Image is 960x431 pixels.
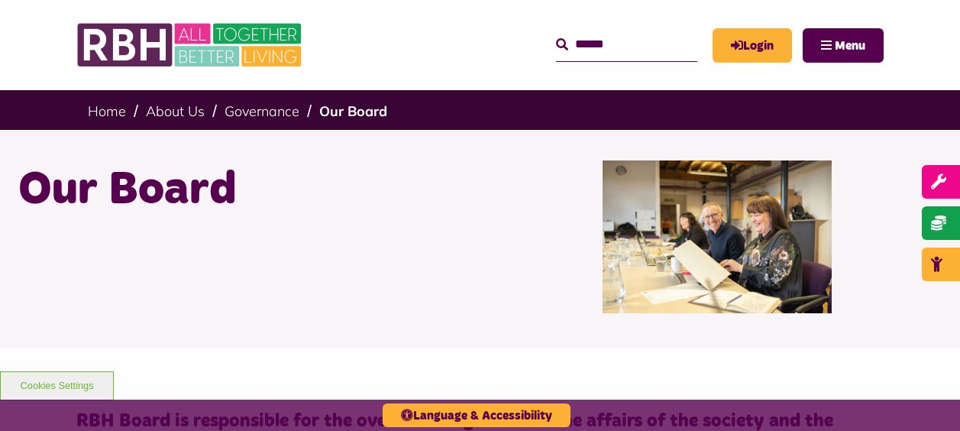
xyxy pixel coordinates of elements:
img: RBH Board 1 [603,160,832,313]
button: Language & Accessibility [383,403,571,427]
iframe: Netcall Web Assistant for live chat [891,362,960,431]
a: Home [88,102,126,120]
h1: Our Board [18,160,469,220]
a: About Us [146,102,205,120]
a: MyRBH [713,28,792,63]
span: Menu [835,40,865,52]
a: Governance [225,102,299,120]
img: RBH [76,15,305,75]
a: Our Board [319,102,387,120]
button: Navigation [803,28,884,63]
